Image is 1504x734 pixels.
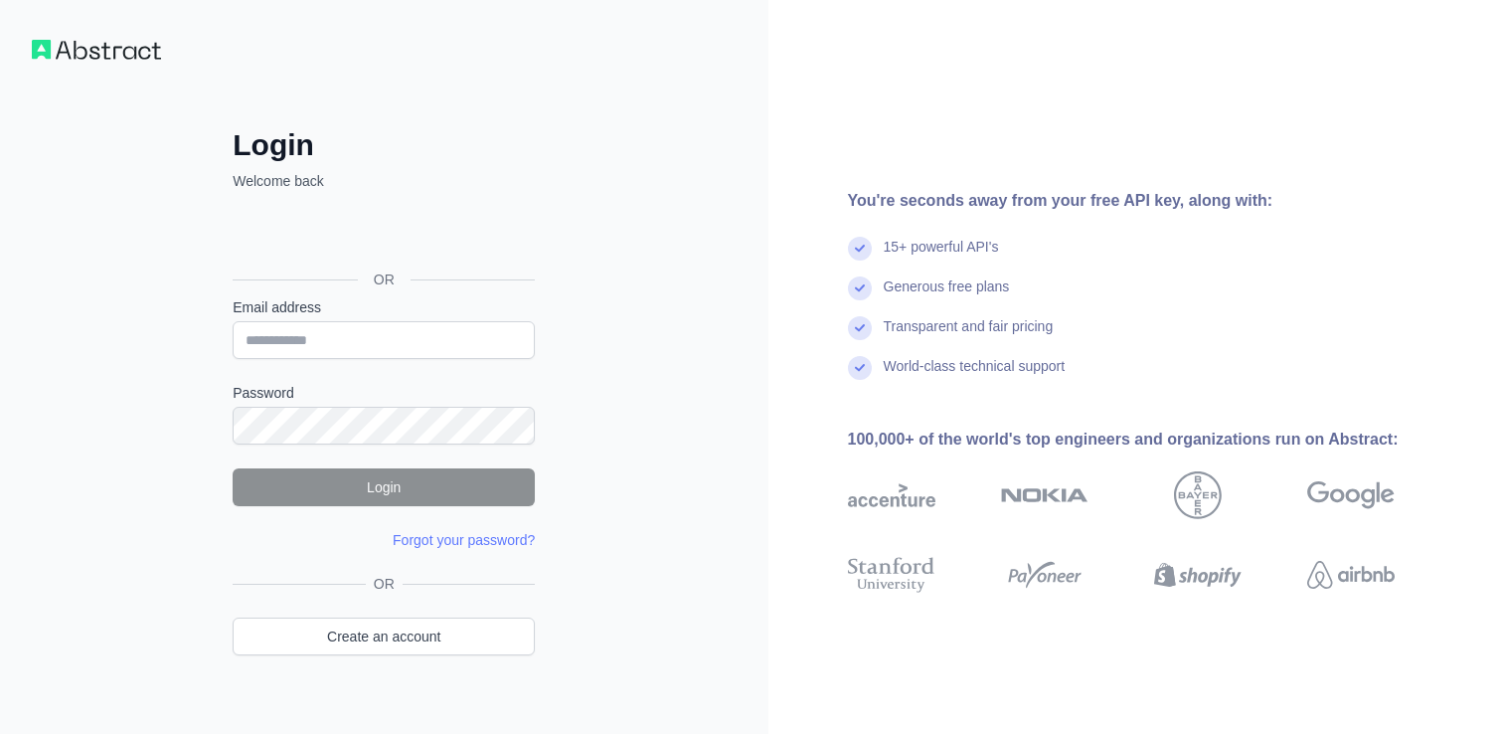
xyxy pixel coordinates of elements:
img: Workflow [32,40,161,60]
iframe: Sign in with Google Button [223,213,541,257]
img: shopify [1154,553,1242,597]
button: Login [233,468,535,506]
div: You're seconds away from your free API key, along with: [848,189,1458,213]
div: Generous free plans [884,276,1010,316]
span: OR [358,270,411,289]
img: check mark [848,276,872,300]
p: Welcome back [233,171,535,191]
img: payoneer [1001,553,1088,597]
img: airbnb [1307,553,1395,597]
label: Password [233,383,535,403]
img: accenture [848,471,935,519]
img: check mark [848,356,872,380]
div: 15+ powerful API's [884,237,999,276]
img: check mark [848,237,872,261]
img: stanford university [848,553,935,597]
img: google [1307,471,1395,519]
a: Forgot your password? [393,532,535,548]
div: World-class technical support [884,356,1066,396]
label: Email address [233,297,535,317]
h2: Login [233,127,535,163]
span: OR [366,574,403,594]
a: Create an account [233,618,535,655]
img: bayer [1174,471,1222,519]
div: Transparent and fair pricing [884,316,1054,356]
div: 100,000+ of the world's top engineers and organizations run on Abstract: [848,428,1458,452]
img: check mark [848,316,872,340]
img: nokia [1001,471,1088,519]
